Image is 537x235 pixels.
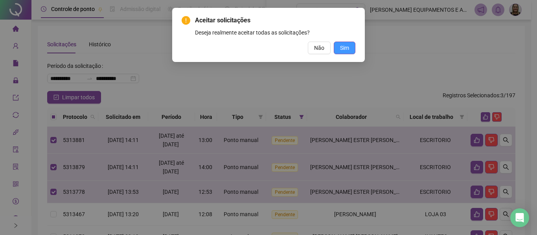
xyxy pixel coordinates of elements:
button: Não [308,42,331,54]
span: Sim [340,44,349,52]
span: exclamation-circle [182,16,190,25]
div: Deseja realmente aceitar todas as solicitações? [195,28,355,37]
span: Não [314,44,324,52]
span: Aceitar solicitações [195,16,355,25]
button: Sim [334,42,355,54]
div: Open Intercom Messenger [510,208,529,227]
